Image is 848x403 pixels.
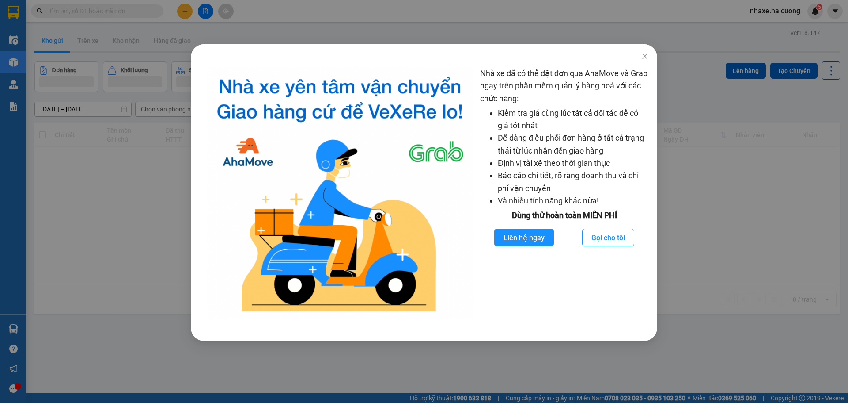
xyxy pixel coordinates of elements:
div: Nhà xe đã có thể đặt đơn qua AhaMove và Grab ngay trên phần mềm quản lý hàng hoá với các chức năng: [480,67,648,319]
li: Định vị tài xế theo thời gian thực [498,157,648,169]
div: Dùng thử hoàn toàn MIỄN PHÍ [480,209,648,222]
span: Gọi cho tôi [591,232,625,243]
li: Báo cáo chi tiết, rõ ràng doanh thu và chi phí vận chuyển [498,169,648,195]
button: Close [632,44,657,69]
li: Và nhiều tính năng khác nữa! [498,195,648,207]
span: close [641,53,648,60]
li: Dễ dàng điều phối đơn hàng ở tất cả trạng thái từ lúc nhận đến giao hàng [498,132,648,157]
li: Kiểm tra giá cùng lúc tất cả đối tác để có giá tốt nhất [498,107,648,132]
button: Liên hệ ngay [494,229,554,246]
img: logo [207,67,473,319]
button: Gọi cho tôi [582,229,634,246]
span: Liên hệ ngay [503,232,545,243]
